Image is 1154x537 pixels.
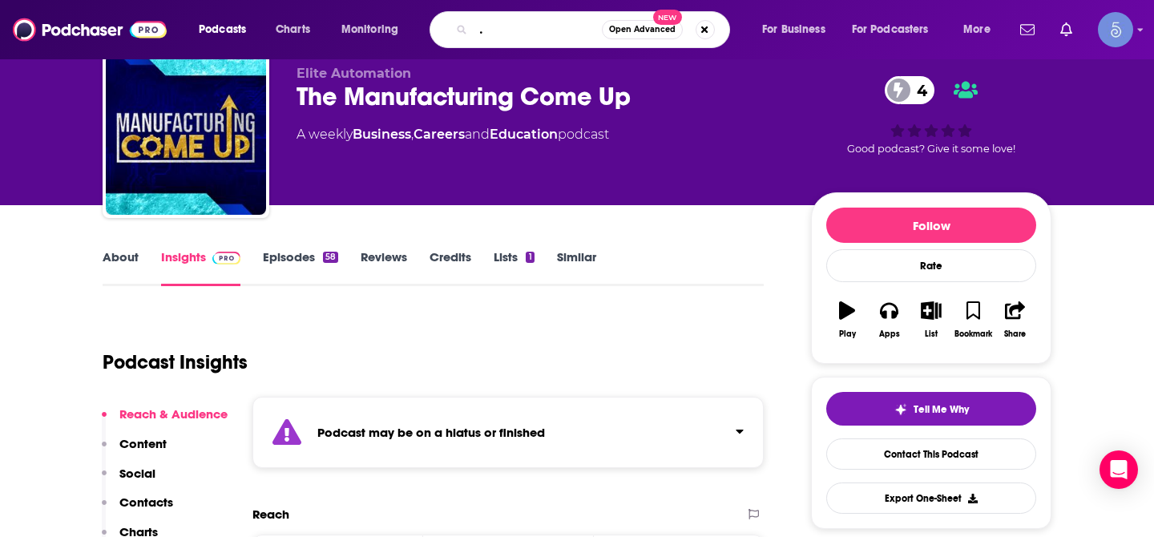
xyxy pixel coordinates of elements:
button: open menu [188,17,267,42]
span: Elite Automation [297,66,411,81]
span: Podcasts [199,18,246,41]
span: Good podcast? Give it some love! [847,143,1015,155]
div: Share [1004,329,1026,339]
img: Podchaser - Follow, Share and Rate Podcasts [13,14,167,45]
span: Monitoring [341,18,398,41]
img: tell me why sparkle [894,403,907,416]
span: 4 [901,76,935,104]
button: Share [995,291,1036,349]
button: Play [826,291,868,349]
div: 4Good podcast? Give it some love! [811,66,1051,165]
span: Tell Me Why [914,403,969,416]
a: Show notifications dropdown [1014,16,1041,43]
div: Search podcasts, credits, & more... [445,11,745,48]
div: Rate [826,249,1036,282]
span: , [411,127,414,142]
a: Education [490,127,558,142]
button: Content [102,436,167,466]
div: List [925,329,938,339]
span: New [653,10,682,25]
a: Business [353,127,411,142]
a: Show notifications dropdown [1054,16,1079,43]
button: Follow [826,208,1036,243]
a: Charts [265,17,320,42]
div: Bookmark [954,329,992,339]
div: 58 [323,252,338,263]
button: List [910,291,952,349]
a: Careers [414,127,465,142]
a: InsightsPodchaser Pro [161,249,240,286]
button: Social [102,466,155,495]
a: Reviews [361,249,407,286]
button: Export One-Sheet [826,482,1036,514]
div: 1 [526,252,534,263]
button: open menu [841,17,952,42]
span: For Business [762,18,825,41]
button: Open AdvancedNew [602,20,683,39]
div: A weekly podcast [297,125,609,144]
p: Social [119,466,155,481]
input: Search podcasts, credits, & more... [474,17,602,42]
button: open menu [952,17,1011,42]
button: Contacts [102,495,173,524]
p: Content [119,436,167,451]
button: tell me why sparkleTell Me Why [826,392,1036,426]
a: Lists1 [494,249,534,286]
img: The Manufacturing Come Up [106,55,266,215]
button: Show profile menu [1098,12,1133,47]
p: Contacts [119,495,173,510]
strong: Podcast may be on a hiatus or finished [317,425,545,440]
span: and [465,127,490,142]
a: Credits [430,249,471,286]
section: Click to expand status details [252,397,764,468]
span: More [963,18,991,41]
a: Episodes58 [263,249,338,286]
span: Open Advanced [609,26,676,34]
img: Podchaser Pro [212,252,240,264]
p: Reach & Audience [119,406,228,422]
div: Open Intercom Messenger [1100,450,1138,489]
div: Play [839,329,856,339]
h2: Reach [252,507,289,522]
button: Apps [868,291,910,349]
h1: Podcast Insights [103,350,248,374]
div: Apps [879,329,900,339]
img: User Profile [1098,12,1133,47]
button: open menu [751,17,845,42]
a: 4 [885,76,935,104]
a: Similar [557,249,596,286]
button: open menu [330,17,419,42]
a: Contact This Podcast [826,438,1036,470]
button: Reach & Audience [102,406,228,436]
a: About [103,249,139,286]
span: Logged in as Spiral5-G1 [1098,12,1133,47]
button: Bookmark [952,291,994,349]
span: For Podcasters [852,18,929,41]
span: Charts [276,18,310,41]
